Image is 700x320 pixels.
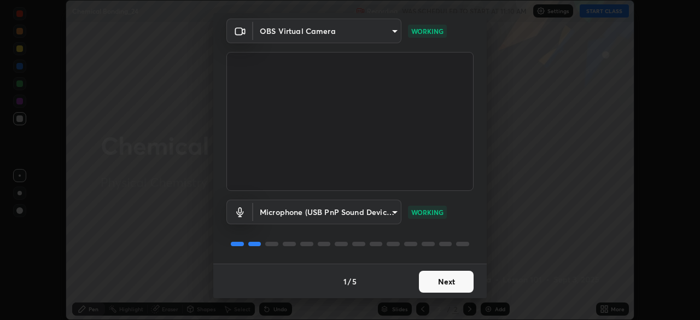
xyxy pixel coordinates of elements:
div: OBS Virtual Camera [253,19,401,43]
button: Next [419,271,474,293]
p: WORKING [411,207,444,217]
h4: 5 [352,276,357,287]
p: WORKING [411,26,444,36]
div: OBS Virtual Camera [253,200,401,224]
h4: / [348,276,351,287]
h4: 1 [343,276,347,287]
